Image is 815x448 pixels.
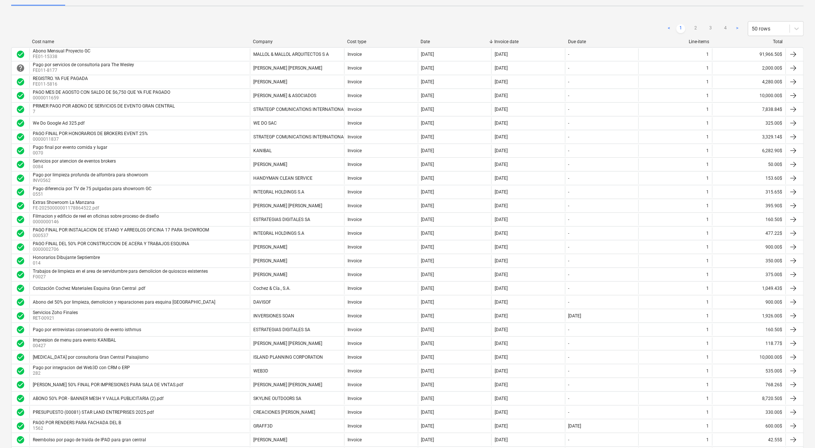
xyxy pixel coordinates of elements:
div: 1 [707,93,709,98]
div: [DATE] [495,368,508,374]
div: 1,926.00$ [712,310,786,322]
p: F0027 [33,274,209,280]
p: FE01-15338 [33,54,92,60]
a: Page 1 is your current page [676,24,685,33]
div: [DATE] [421,231,434,236]
div: Cost type [347,39,415,44]
p: 0000011837 [33,136,149,143]
div: Invoice was approved [16,325,25,334]
div: Invoice is waiting for an approval [16,64,25,73]
div: Invoice was approved [16,160,25,169]
div: Invoice [348,203,362,208]
div: 1 [707,286,709,291]
div: Invoice was approved [16,188,25,196]
div: Invoice [348,52,362,57]
div: Invoice was approved [16,174,25,183]
div: 900.00$ [712,296,786,308]
div: Servicios por atencion de eventos brokers [33,159,116,164]
div: DAVISOF [253,300,271,305]
div: Line-items [642,39,710,44]
div: 1 [707,79,709,84]
div: Invoice [348,244,362,250]
div: Trabajos de limpieza en el area de servidumbre para demolicion de quioscos existentes [33,269,208,274]
div: INTEGRAL HOLDINGS S.A [253,189,304,195]
div: [DATE] [495,217,508,222]
div: - [568,368,570,374]
div: 1 [707,162,709,167]
a: Previous page [665,24,673,33]
div: REGISTRO. YA FUE PAGADA [33,76,88,81]
div: Cotización Cochez Materiales Esquina Gran Central .pdf [33,286,145,291]
p: 014 [33,260,101,266]
div: Pago por servicios de consultoria para The Wesley [33,62,134,67]
div: 477.22$ [712,227,786,239]
div: 1 [707,52,709,57]
div: 1 [707,65,709,71]
div: 3,329.14$ [712,131,786,143]
div: Filmacion y edificio de reel en oficinas sobre proceso de diseño [33,214,159,219]
div: Pago por integracion del Web3D con CRM o ERP [33,365,130,370]
div: 1 [707,203,709,208]
div: Invoice was approved [16,353,25,362]
span: check_circle [16,77,25,86]
p: 0000000146 [33,219,161,225]
div: - [568,258,570,263]
div: 1 [707,382,709,387]
div: [DATE] [495,258,508,263]
div: [DATE] [421,79,434,84]
span: check_circle [16,298,25,307]
div: Pago final por evento comida y lugar [33,145,107,150]
div: - [568,52,570,57]
div: Invoice was approved [16,201,25,210]
div: WE DO SAC [253,121,277,126]
div: Invoice was approved [16,367,25,375]
span: check_circle [16,105,25,114]
div: - [568,396,570,401]
div: Invoice [348,148,362,153]
div: [DATE] [495,121,508,126]
div: [DATE] [421,396,434,401]
div: 1 [707,231,709,236]
div: [DATE] [421,176,434,181]
div: [PERSON_NAME] [253,162,287,167]
p: FE011-8177 [33,67,136,74]
div: [DATE] [421,355,434,360]
div: [PERSON_NAME] [253,244,287,250]
div: [DATE] [421,52,434,57]
div: [DATE] [421,65,434,71]
div: 1 [707,368,709,374]
div: Invoice was approved [16,105,25,114]
p: 282 [33,370,131,377]
div: [PERSON_NAME] [PERSON_NAME] [253,341,322,346]
div: [DATE] [495,65,508,71]
span: check_circle [16,367,25,375]
p: RET-00921 [33,315,79,321]
div: 395.90$ [712,200,786,212]
div: Invoice [348,79,362,84]
div: 900.00$ [712,241,786,253]
div: MALLOL & MALLOL ARQUITECTOS S A [253,52,329,57]
div: [DATE] [421,93,434,98]
p: 0000011659 [33,95,172,101]
div: Pago por entrevistas conservatorio de evento isthmus [33,327,141,332]
div: [DATE] [495,327,508,332]
div: Invoice was approved [16,119,25,128]
div: - [568,134,570,140]
div: Invoice [348,382,362,387]
div: [PERSON_NAME] [253,272,287,277]
div: [DATE] [495,134,508,140]
div: 118.77$ [712,337,786,349]
div: Invoice [348,65,362,71]
span: check_circle [16,243,25,252]
div: PAGO FINAL POR HONORARIOS DE BROKERS EVENT 25% [33,131,148,136]
div: [DATE] [421,203,434,208]
div: 50.00$ [712,159,786,170]
div: STRATEGP COMUNICATIONS INTERNATIONAL CORP [253,134,359,140]
div: 1 [707,300,709,305]
div: 6,282.90$ [712,145,786,157]
div: Invoice [348,286,362,291]
div: Invoice was approved [16,311,25,320]
span: check_circle [16,160,25,169]
div: [DATE] [421,244,434,250]
div: [DATE] [421,300,434,305]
